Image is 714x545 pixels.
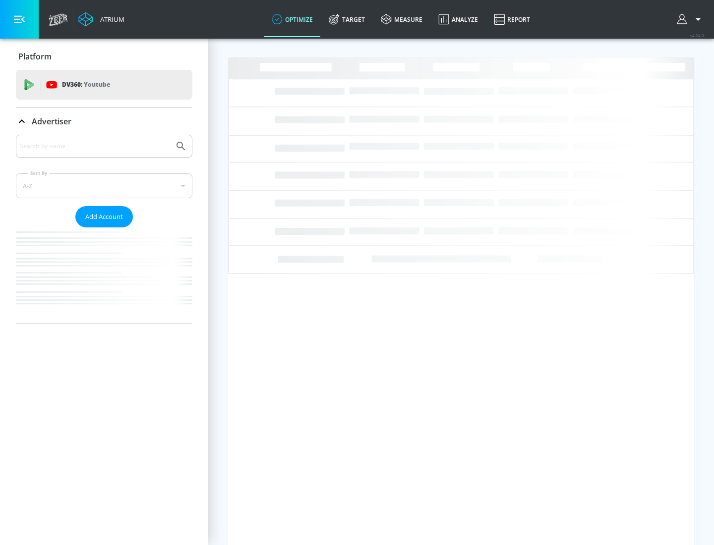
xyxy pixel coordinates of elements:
a: Target [321,1,373,37]
a: Report [486,1,538,37]
input: Search by name [20,140,170,153]
div: Advertiser [16,135,192,324]
div: Advertiser [16,108,192,135]
span: Add Account [85,211,123,222]
p: DV360: [62,79,110,90]
button: Add Account [75,206,133,227]
div: Platform [16,43,192,70]
nav: list of Advertiser [16,227,192,324]
span: v 4.24.0 [690,33,704,38]
a: optimize [264,1,321,37]
p: Youtube [84,79,110,90]
label: Sort By [28,170,50,176]
div: A-Z [16,173,192,198]
div: Atrium [96,15,124,24]
p: Platform [18,51,52,62]
a: Analyze [430,1,486,37]
p: Advertiser [32,116,71,127]
a: measure [373,1,430,37]
div: DV360: Youtube [16,70,192,100]
a: Atrium [78,12,124,27]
